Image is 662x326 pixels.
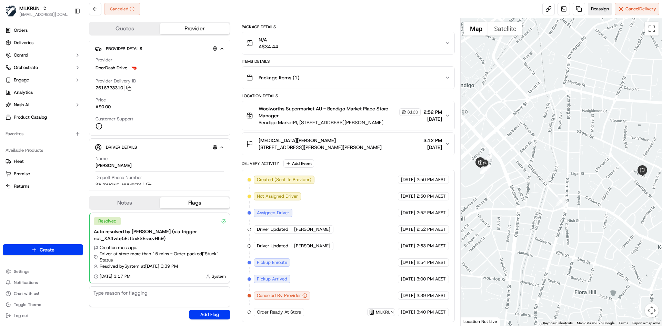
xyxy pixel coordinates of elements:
span: 2:52 PM AEST [417,226,446,233]
span: 3:00 PM AEST [417,276,446,282]
span: Cancel Delivery [625,6,656,12]
span: Driver Updated [257,226,288,233]
a: Product Catalog [3,112,83,123]
span: A$34.44 [259,43,278,50]
span: Fleet [14,158,24,165]
span: 3:39 PM AEST [417,293,446,299]
span: Driver Updated [257,243,288,249]
button: Show satellite imagery [488,22,522,36]
button: CancelDelivery [615,3,659,15]
button: Keyboard shortcuts [543,321,573,326]
span: 2:50 PM AEST [417,177,446,183]
span: MILKRUN [376,309,393,315]
span: [DATE] [401,193,415,199]
button: Provider Details [95,43,224,54]
span: Returns [14,183,29,189]
span: [DATE] [401,210,415,216]
button: Provider [160,23,230,34]
span: [STREET_ADDRESS][PERSON_NAME][PERSON_NAME] [259,144,382,151]
span: Chat with us! [14,291,39,296]
button: Orchestrate [3,62,83,73]
div: Available Products [3,145,83,156]
button: Notifications [3,278,83,287]
button: Driver Details [95,141,224,153]
span: Create [40,246,54,253]
span: Bendigo MarketPl, [STREET_ADDRESS][PERSON_NAME] [259,119,420,126]
div: Location Details [242,93,454,99]
button: Woolworths Supermarket AU - Bendigo Market Place Store Manager3160Bendigo MarketPl, [STREET_ADDRE... [242,101,454,130]
span: Pickup Arrived [257,276,287,282]
button: Create [3,244,83,255]
div: 10 [481,165,490,174]
a: [PHONE_NUMBER] [96,181,153,189]
button: Map camera controls [645,304,659,317]
button: Reassign [588,3,612,15]
div: Favorites [3,128,83,139]
span: Pickup Enroute [257,259,287,266]
span: 2:50 PM AEST [417,193,446,199]
span: [DATE] [401,226,415,233]
button: Canceled [104,3,140,15]
button: Control [3,50,83,61]
button: Returns [3,181,83,192]
button: N/AA$34.44 [242,32,454,54]
span: Analytics [14,89,33,96]
span: [DATE] [401,259,415,266]
div: Package Details [242,24,454,30]
button: Settings [3,267,83,276]
span: [PERSON_NAME] [294,226,330,233]
img: doordash_logo_v2.png [130,64,138,72]
button: MILKRUNMILKRUN[EMAIL_ADDRESS][DOMAIN_NAME] [3,3,71,19]
button: MILKRUN [19,5,40,12]
span: DoorDash Drive [96,65,127,71]
a: Promise [6,171,80,177]
span: [PHONE_NUMBER] [102,182,141,188]
span: 3160 [407,109,418,115]
span: [DATE] [401,293,415,299]
span: Deliveries [14,40,33,46]
div: Items Details [242,59,454,64]
a: Report a map error [632,321,660,325]
span: Orchestrate [14,65,38,71]
span: Woolworths Supermarket AU - Bendigo Market Place Store Manager [259,105,398,119]
button: Add Flag [189,310,230,319]
a: Terms (opens in new tab) [619,321,628,325]
span: Toggle Theme [14,302,41,307]
span: Name [96,156,108,162]
span: Engage [14,77,29,83]
span: [DATE] [401,177,415,183]
a: Returns [6,183,80,189]
span: Provider [96,57,112,63]
div: 3 [483,154,492,163]
div: 2 [556,197,565,206]
span: Customer Support [96,116,133,122]
button: Toggle fullscreen view [645,22,659,36]
span: Assigned Driver [257,210,289,216]
span: Product Catalog [14,114,47,120]
span: Canceled By Provider [257,293,301,299]
button: Log out [3,311,83,320]
span: Creation message: [100,245,137,251]
span: Map data ©2025 Google [577,321,614,325]
span: 2:52 PM [423,109,442,116]
span: [DATE] [423,116,442,122]
span: 2:52 PM AEST [417,210,446,216]
span: [DATE] [401,243,415,249]
div: Location Not Live [461,317,500,326]
span: 2:53 PM AEST [417,243,446,249]
button: Notes [90,197,160,208]
button: Promise [3,168,83,179]
span: [DATE] 3:17 PM [100,274,130,279]
span: Control [14,52,28,58]
span: N/A [259,36,278,43]
button: Toggle Theme [3,300,83,309]
span: Created (Sent To Provider) [257,177,311,183]
span: Driver at store more than 15 mins - Order packed | "Stuck" Status [100,251,226,263]
span: Driver Details [106,145,137,150]
div: Delivery Activity [242,161,279,166]
a: Orders [3,25,83,36]
span: [DATE] [423,144,442,151]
